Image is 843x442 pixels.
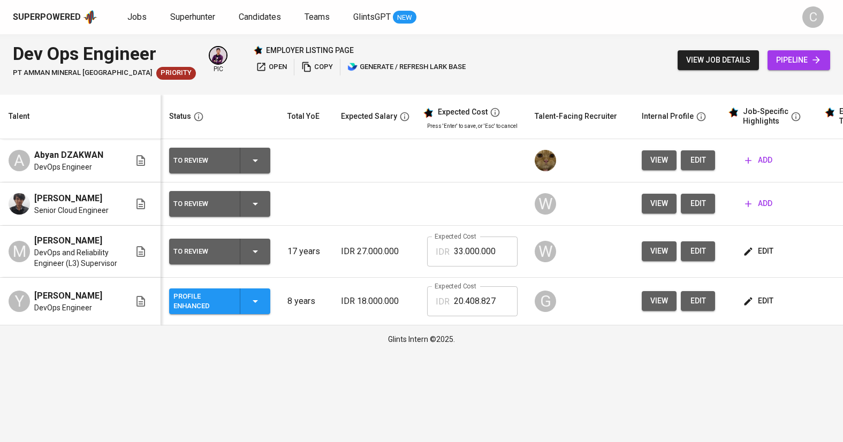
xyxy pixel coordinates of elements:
[678,50,759,70] button: view job details
[266,45,354,56] p: employer listing page
[745,197,772,210] span: add
[689,154,707,167] span: edit
[173,245,231,258] div: To Review
[745,154,772,167] span: add
[256,61,287,73] span: open
[341,245,410,258] p: IDR 27.000.000
[535,291,556,312] div: G
[642,241,677,261] button: view
[9,241,30,262] div: M
[127,12,147,22] span: Jobs
[170,12,215,22] span: Superhunter
[741,194,777,214] button: add
[681,194,715,214] button: edit
[642,291,677,311] button: view
[436,246,450,258] p: IDR
[776,54,822,67] span: pipeline
[169,148,270,173] button: To Review
[689,294,707,308] span: edit
[253,59,290,75] button: open
[169,239,270,264] button: To Review
[13,41,196,67] div: Dev Ops Engineer
[299,59,336,75] button: copy
[9,193,30,215] img: andrian latif
[741,150,777,170] button: add
[689,197,707,210] span: edit
[34,289,102,302] span: [PERSON_NAME]
[34,205,109,216] span: Senior Cloud Engineer
[9,110,29,123] div: Talent
[345,59,468,75] button: lark generate / refresh lark base
[535,193,556,215] div: W
[169,110,191,123] div: Status
[745,294,773,308] span: edit
[436,295,450,308] p: IDR
[743,107,788,126] div: Job-Specific Highlights
[535,150,556,171] img: ec6c0910-f960-4a00-a8f8-c5744e41279e.jpg
[535,241,556,262] div: W
[353,11,416,24] a: GlintsGPT NEW
[156,68,196,78] span: Priority
[341,110,397,123] div: Expected Salary
[169,288,270,314] button: Profile Enhanced
[353,12,391,22] span: GlintsGPT
[802,6,824,28] div: C
[347,62,358,72] img: lark
[741,291,778,311] button: edit
[239,11,283,24] a: Candidates
[209,46,227,74] div: pic
[824,107,835,118] img: glints_star.svg
[650,154,668,167] span: view
[287,110,320,123] div: Total YoE
[173,289,231,313] div: Profile Enhanced
[728,107,739,118] img: glints_star.svg
[34,234,102,247] span: [PERSON_NAME]
[438,108,488,117] div: Expected Cost
[393,12,416,23] span: NEW
[305,11,332,24] a: Teams
[301,61,333,73] span: copy
[13,9,97,25] a: Superpoweredapp logo
[642,110,694,123] div: Internal Profile
[768,50,830,70] a: pipeline
[9,150,30,171] div: A
[34,149,103,162] span: Abyan DZAKWAN
[427,122,518,130] p: Press 'Enter' to save, or 'Esc' to cancel
[681,241,715,261] button: edit
[686,54,750,67] span: view job details
[650,197,668,210] span: view
[253,45,263,55] img: Glints Star
[681,291,715,311] button: edit
[347,61,466,73] span: generate / refresh lark base
[650,245,668,258] span: view
[535,110,617,123] div: Talent-Facing Recruiter
[170,11,217,24] a: Superhunter
[745,245,773,258] span: edit
[423,108,434,118] img: glints_star.svg
[681,150,715,170] button: edit
[287,245,324,258] p: 17 years
[642,150,677,170] button: view
[13,11,81,24] div: Superpowered
[34,192,102,205] span: [PERSON_NAME]
[34,302,92,313] span: DevOps Engineer
[650,294,668,308] span: view
[305,12,330,22] span: Teams
[127,11,149,24] a: Jobs
[156,67,196,80] div: New Job received from Demand Team
[689,245,707,258] span: edit
[169,191,270,217] button: To Review
[9,291,30,312] div: Y
[239,12,281,22] span: Candidates
[173,197,231,211] div: To Review
[173,154,231,167] div: To Review
[642,194,677,214] button: view
[341,295,410,308] p: IDR 18.000.000
[34,247,117,269] span: DevOps and Reliability Engineer (L3) Supervisor
[34,162,92,172] span: DevOps Engineer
